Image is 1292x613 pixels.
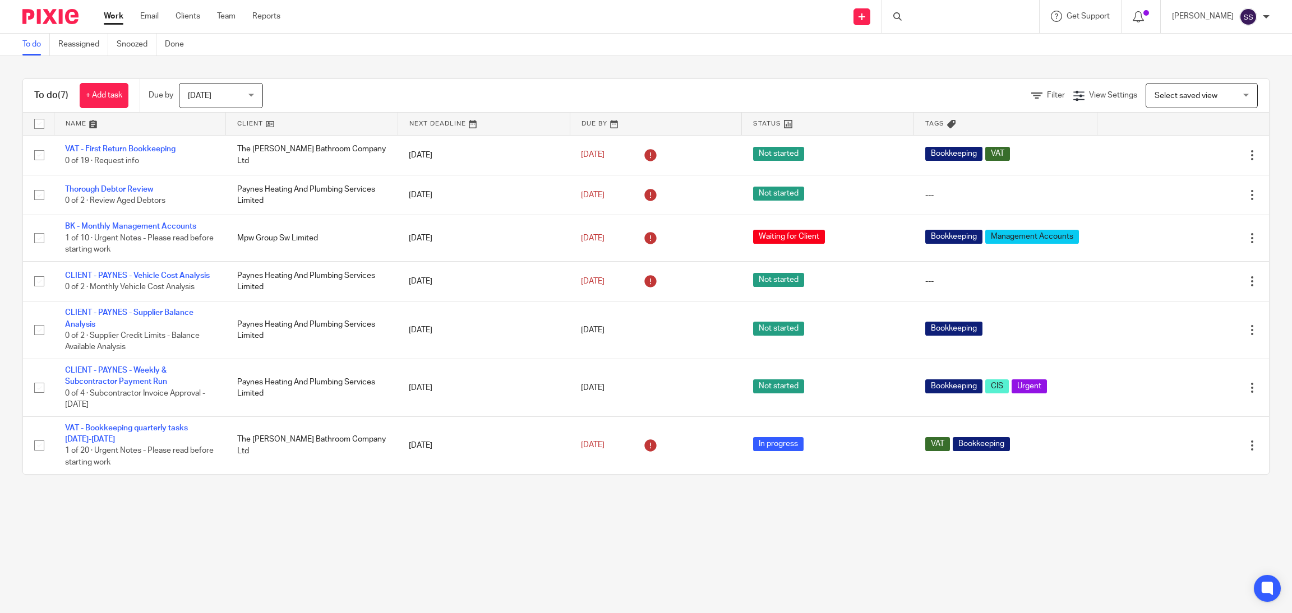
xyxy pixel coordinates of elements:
td: [DATE] [398,135,570,175]
span: [DATE] [581,191,605,199]
a: Thorough Debtor Review [65,185,153,193]
span: [DATE] [581,277,605,285]
a: CLIENT - PAYNES - Supplier Balance Analysis [65,309,193,328]
span: VAT [925,437,950,451]
span: 1 of 20 · Urgent Notes - Please read before starting work [65,447,214,467]
a: CLIENT - PAYNES - Vehicle Cost Analysis [65,272,210,280]
a: VAT - Bookkeeping quarterly tasks [DATE]-[DATE] [65,424,188,443]
div: --- [925,189,1086,201]
a: Clients [176,11,200,22]
span: VAT [985,147,1010,161]
span: (7) [58,91,68,100]
span: Not started [753,147,804,161]
span: Waiting for Client [753,230,825,244]
p: [PERSON_NAME] [1172,11,1234,22]
div: --- [925,276,1086,287]
span: 1 of 10 · Urgent Notes - Please read before starting work [65,234,214,254]
td: Paynes Heating And Plumbing Services Limited [226,175,398,215]
td: The [PERSON_NAME] Bathroom Company Ltd [226,416,398,473]
td: Paynes Heating And Plumbing Services Limited [226,261,398,301]
span: [DATE] [581,151,605,159]
span: Not started [753,322,804,336]
span: 0 of 2 · Supplier Credit Limits - Balance Available Analysis [65,332,200,351]
span: [DATE] [581,326,605,334]
span: Bookkeeping [925,230,982,244]
span: [DATE] [581,234,605,242]
td: Paynes Heating And Plumbing Services Limited [226,301,398,359]
span: [DATE] [581,384,605,392]
span: 0 of 2 · Review Aged Debtors [65,197,165,205]
span: Filter [1047,91,1065,99]
p: Due by [149,90,173,101]
span: Tags [925,120,944,127]
td: [DATE] [398,301,570,359]
img: Pixie [22,9,79,24]
span: Not started [753,273,804,287]
td: [DATE] [398,416,570,473]
span: Get Support [1067,12,1110,20]
span: Bookkeeping [925,379,982,393]
a: Email [140,11,159,22]
a: Work [104,11,123,22]
h1: To do [34,90,68,101]
td: [DATE] [398,261,570,301]
span: Not started [753,187,804,201]
span: 0 of 19 · Request info [65,157,139,165]
span: In progress [753,437,804,451]
span: 0 of 2 · Monthly Vehicle Cost Analysis [65,283,195,291]
a: Snoozed [117,34,156,55]
span: Management Accounts [985,230,1079,244]
span: Bookkeeping [953,437,1010,451]
span: Select saved view [1155,92,1217,100]
a: + Add task [80,83,128,108]
span: Bookkeeping [925,322,982,336]
span: 0 of 4 · Subcontractor Invoice Approval - [DATE] [65,389,205,409]
td: Paynes Heating And Plumbing Services Limited [226,359,398,417]
span: CIS [985,379,1009,393]
a: VAT - First Return Bookkeeping [65,145,176,153]
a: Done [165,34,192,55]
td: Mpw Group Sw Limited [226,215,398,261]
a: Team [217,11,236,22]
span: [DATE] [188,92,211,100]
a: CLIENT - PAYNES - Weekly & Subcontractor Payment Run [65,366,167,386]
span: Not started [753,379,804,393]
span: Urgent [1012,379,1047,393]
td: [DATE] [398,359,570,417]
span: [DATE] [581,442,605,449]
span: View Settings [1089,91,1137,99]
td: [DATE] [398,175,570,215]
td: [DATE] [398,215,570,261]
a: Reassigned [58,34,108,55]
td: The [PERSON_NAME] Bathroom Company Ltd [226,135,398,175]
img: svg%3E [1239,8,1257,26]
a: Reports [252,11,280,22]
a: BK - Monthly Management Accounts [65,222,196,230]
span: Bookkeeping [925,147,982,161]
a: To do [22,34,50,55]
